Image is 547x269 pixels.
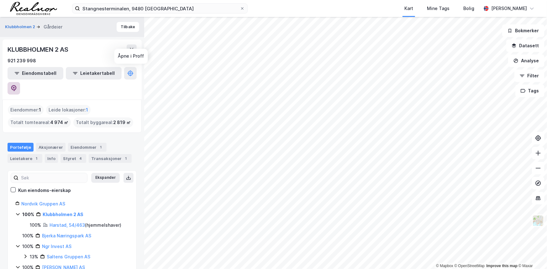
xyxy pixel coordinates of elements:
div: Leietakere [8,154,42,163]
div: 100% [22,211,34,218]
div: Eiendommer [68,143,107,152]
a: Nordvik Gruppen AS [21,201,65,206]
div: [PERSON_NAME] [491,5,527,12]
button: Filter [514,70,544,82]
div: 13% [30,253,38,261]
button: Tilbake [117,22,139,32]
img: Z [532,215,544,227]
div: Styret [60,154,86,163]
div: Eiendommer : [8,105,44,115]
div: Aksjonærer [36,143,66,152]
span: 1 [86,106,88,114]
button: Ekspander [91,173,120,183]
div: Portefølje [8,143,34,152]
div: Kontrollprogram for chat [516,239,547,269]
div: Kart [404,5,413,12]
div: Transaksjoner [89,154,132,163]
button: Klubbholmen 2 [5,24,36,30]
div: 100% [30,221,41,229]
button: Analyse [508,54,544,67]
img: realnor-logo.934646d98de889bb5806.png [10,2,57,15]
div: Bolig [463,5,474,12]
div: ( hjemmelshaver ) [50,221,121,229]
a: Klubbholmen 2 AS [43,212,83,217]
div: Mine Tags [427,5,450,12]
a: Improve this map [487,264,518,268]
div: 1 [34,155,40,162]
div: Totalt tomteareal : [8,117,71,127]
button: Eiendomstabell [8,67,63,80]
button: Datasett [506,39,544,52]
a: Saltens Gruppen AS [47,254,90,259]
div: Totalt byggareal : [73,117,133,127]
iframe: Chat Widget [516,239,547,269]
div: 100% [22,232,34,240]
span: 1 [39,106,41,114]
div: Kun eiendoms-eierskap [18,187,71,194]
input: Søk [18,173,87,183]
a: Ngr Invest AS [42,244,71,249]
div: 4 [77,155,84,162]
div: Leide lokasjoner : [46,105,91,115]
a: Harstad, 54/463 [50,222,85,228]
button: Leietakertabell [66,67,122,80]
button: Tags [515,85,544,97]
a: Mapbox [436,264,453,268]
div: Info [45,154,58,163]
span: 4 974 ㎡ [50,119,68,126]
button: Bokmerker [502,24,544,37]
input: Søk på adresse, matrikkel, gårdeiere, leietakere eller personer [80,4,240,13]
span: 2 819 ㎡ [113,119,131,126]
div: 921 239 998 [8,57,36,65]
div: KLUBBHOLMEN 2 AS [8,44,70,54]
div: 1 [123,155,129,162]
div: 100% [22,243,34,250]
div: 1 [98,144,104,150]
a: Bjerka Næringspark AS [42,233,91,238]
div: Gårdeier [44,23,62,31]
a: OpenStreetMap [455,264,485,268]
